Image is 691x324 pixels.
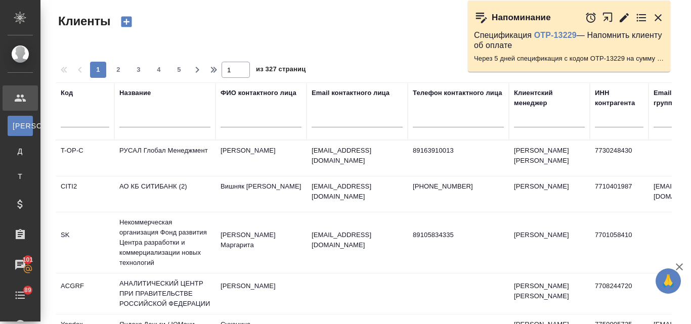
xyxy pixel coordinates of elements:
[413,146,504,156] p: 89163910013
[256,63,306,78] span: из 327 страниц
[590,176,649,212] td: 7710401987
[618,12,630,24] button: Редактировать
[18,285,37,295] span: 89
[56,13,110,29] span: Клиенты
[110,62,126,78] button: 2
[595,88,643,108] div: ИНН контрагента
[534,31,577,39] a: OTP-13229
[56,225,114,260] td: SK
[635,12,647,24] button: Перейти в todo
[131,62,147,78] button: 3
[509,176,590,212] td: [PERSON_NAME]
[509,225,590,260] td: [PERSON_NAME]
[3,252,38,277] a: 101
[114,212,215,273] td: Некоммерческая организация Фонд развития Центра разработки и коммерциализации новых технологий
[413,230,504,240] p: 89105834335
[312,181,403,202] p: [EMAIL_ADDRESS][DOMAIN_NAME]
[656,268,681,294] button: 🙏
[413,88,502,98] div: Телефон контактного лица
[590,141,649,176] td: 7730248430
[590,276,649,311] td: 7708244720
[215,141,307,176] td: [PERSON_NAME]
[110,65,126,75] span: 2
[119,88,151,98] div: Название
[13,171,28,181] span: Т
[413,181,504,192] p: [PHONE_NUMBER]
[602,7,614,28] button: Открыть в новой вкладке
[171,62,187,78] button: 5
[114,273,215,314] td: АНАЛИТИЧЕСКИЙ ЦЕНТР ПРИ ПРАВИТЕЛЬСТВЕ РОССИЙСКОЙ ФЕДЕРАЦИИ
[474,30,664,51] p: Спецификация — Напомнить клиенту об оплате
[151,65,167,75] span: 4
[8,166,33,187] a: Т
[474,54,664,64] p: Через 5 дней спецификация с кодом OTP-13229 на сумму 18000 RUB будет просрочена
[509,276,590,311] td: [PERSON_NAME] [PERSON_NAME]
[114,141,215,176] td: РУСАЛ Глобал Менеджмент
[131,65,147,75] span: 3
[660,270,677,292] span: 🙏
[8,116,33,136] a: [PERSON_NAME]
[590,225,649,260] td: 7701058410
[509,141,590,176] td: [PERSON_NAME] [PERSON_NAME]
[114,13,139,30] button: Создать
[312,146,403,166] p: [EMAIL_ADDRESS][DOMAIN_NAME]
[492,13,551,23] p: Напоминание
[215,176,307,212] td: Вишняк [PERSON_NAME]
[8,141,33,161] a: Д
[221,88,296,98] div: ФИО контактного лица
[514,88,585,108] div: Клиентский менеджер
[3,283,38,308] a: 89
[56,276,114,311] td: ACGRF
[215,276,307,311] td: [PERSON_NAME]
[585,12,597,24] button: Отложить
[56,176,114,212] td: CITI2
[61,88,73,98] div: Код
[17,255,39,265] span: 101
[171,65,187,75] span: 5
[13,146,28,156] span: Д
[652,12,664,24] button: Закрыть
[13,121,28,131] span: [PERSON_NAME]
[151,62,167,78] button: 4
[114,176,215,212] td: АО КБ СИТИБАНК (2)
[56,141,114,176] td: T-OP-C
[215,225,307,260] td: [PERSON_NAME] Маргарита
[312,230,403,250] p: [EMAIL_ADDRESS][DOMAIN_NAME]
[312,88,390,98] div: Email контактного лица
